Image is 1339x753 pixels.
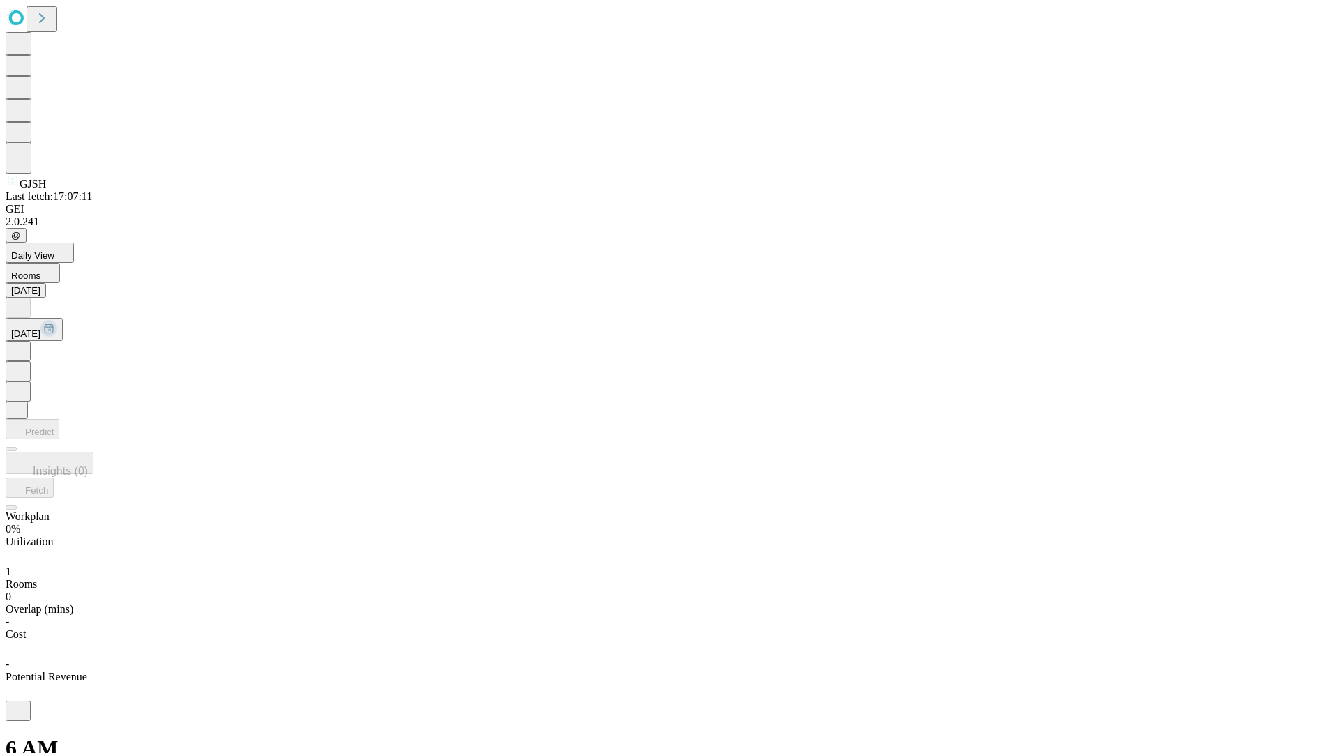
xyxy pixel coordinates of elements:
span: Cost [6,628,26,640]
span: Workplan [6,510,50,522]
div: GEI [6,203,1333,215]
button: Insights (0) [6,452,93,474]
div: 2.0.241 [6,215,1333,228]
span: Overlap (mins) [6,603,73,615]
span: Rooms [6,578,37,590]
span: @ [11,230,21,241]
span: - [6,658,9,670]
span: Utilization [6,535,53,547]
span: Daily View [11,250,54,261]
span: 0% [6,523,20,535]
span: - [6,616,9,627]
button: Predict [6,419,59,439]
span: 1 [6,565,11,577]
button: Fetch [6,478,54,498]
span: Last fetch: 17:07:11 [6,190,92,202]
span: GJSH [20,178,46,190]
span: 0 [6,591,11,602]
button: Rooms [6,263,60,283]
button: @ [6,228,27,243]
button: [DATE] [6,283,46,298]
span: Rooms [11,271,40,281]
button: [DATE] [6,318,63,341]
span: Potential Revenue [6,671,87,683]
span: Insights (0) [33,465,88,477]
span: [DATE] [11,328,40,339]
button: Daily View [6,243,74,263]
